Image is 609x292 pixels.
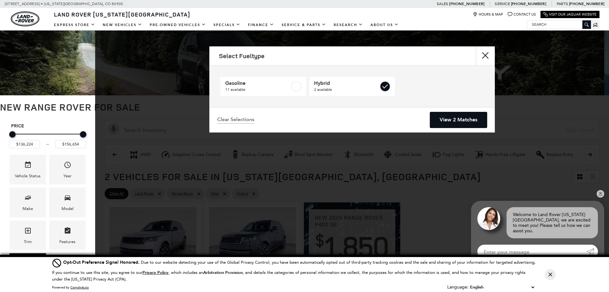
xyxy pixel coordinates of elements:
[64,192,71,205] span: Model
[11,11,39,26] img: Land Rover
[447,285,468,289] div: Language:
[24,192,32,205] span: Make
[99,19,146,31] a: New Vehicles
[24,238,32,245] div: Trim
[50,10,194,18] a: Land Rover [US_STATE][GEOGRAPHIC_DATA]
[64,225,71,238] span: Features
[24,225,32,238] span: Trim
[225,80,290,86] span: Gasoline
[142,270,168,275] a: Privacy Policy
[9,131,16,138] div: Minimum Price
[52,270,526,282] p: If you continue to use this site, you agree to our , which includes an , and details the categori...
[146,19,210,31] a: Pre-Owned Vehicles
[557,2,568,6] span: Parts
[80,131,86,138] div: Maximum Price
[10,221,46,250] div: TrimTrim
[62,205,74,212] div: Model
[49,187,86,217] div: ModelModel
[314,86,379,93] span: 2 available
[476,46,495,65] button: close
[468,284,536,291] select: Language Select
[63,173,72,180] div: Year
[507,207,598,238] div: Welcome to Land Rover [US_STATE][GEOGRAPHIC_DATA], we are excited to meet you! Please tell us how...
[508,12,536,17] a: Contact Us
[545,269,556,280] button: Close Button
[50,19,403,31] nav: Main Navigation
[367,19,403,31] a: About Us
[477,245,586,259] input: Enter your message
[49,253,86,283] div: TransmissionTransmission
[309,77,395,96] a: Hybrid2 available
[244,19,278,31] a: Finance
[330,19,367,31] a: Research
[314,80,379,86] span: Hybrid
[55,140,86,148] input: Maximum
[210,19,244,31] a: Specials
[64,160,71,173] span: Year
[15,173,41,180] div: Vehicle Status
[217,116,254,124] a: Clear Selections
[511,1,546,6] a: [PHONE_NUMBER]
[10,187,46,217] div: MakeMake
[10,155,46,184] div: VehicleVehicle Status
[278,19,330,31] a: Service & Parts
[5,2,123,6] a: [STREET_ADDRESS] • [US_STATE][GEOGRAPHIC_DATA], CO 80905
[11,11,39,26] a: land-rover
[9,140,40,148] input: Minimum
[23,205,33,212] div: Make
[70,285,89,289] a: ComplyAuto
[527,21,591,28] input: Search
[219,52,265,59] h2: Select Fueltype
[9,129,86,148] div: Price
[473,12,503,17] a: Hours & Map
[477,207,500,230] img: Agent profile photo
[63,259,141,265] span: Opt-Out Preference Signal Honored .
[449,1,484,6] a: [PHONE_NUMBER]
[11,123,84,129] h5: Price
[49,155,86,184] div: YearYear
[24,160,32,173] span: Vehicle
[225,86,290,93] span: 11 available
[543,12,597,17] a: Visit Our Jaguar Website
[220,77,306,96] a: Gasoline11 available
[586,245,598,259] a: Submit
[142,270,168,275] u: Privacy Policy
[430,112,487,128] a: View 2 Matches
[50,19,99,31] a: EXPRESS STORE
[10,253,46,283] div: FueltypeFueltype
[203,270,243,275] strong: Arbitration Provision
[495,2,510,6] span: Service
[59,238,75,245] div: Features
[437,2,448,6] span: Sales
[49,221,86,250] div: FeaturesFeatures
[54,10,190,18] span: Land Rover [US_STATE][GEOGRAPHIC_DATA]
[52,286,89,289] div: Powered by
[569,1,604,6] a: [PHONE_NUMBER]
[63,259,536,266] div: Due to our website detecting your use of the Global Privacy Control, you have been automatically ...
